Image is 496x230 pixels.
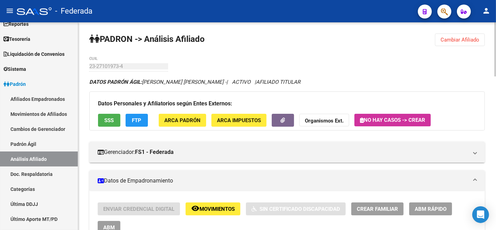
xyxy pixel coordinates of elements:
[3,35,30,43] span: Tesorería
[103,206,174,212] span: Enviar Credencial Digital
[435,34,485,46] button: Cambiar Afiliado
[441,37,479,43] span: Cambiar Afiliado
[132,117,142,124] span: FTP
[89,79,300,85] i: | ACTIVO |
[89,79,142,85] strong: DATOS PADRÓN ÁGIL:
[105,117,114,124] span: SSS
[89,142,485,163] mat-expansion-panel-header: Gerenciador:FS1 - Federada
[3,65,26,73] span: Sistema
[186,202,240,215] button: Movimientos
[89,170,485,191] mat-expansion-panel-header: Datos de Empadronamiento
[135,148,174,156] strong: FS1 - Federada
[191,204,200,213] mat-icon: remove_red_eye
[200,206,235,212] span: Movimientos
[482,7,490,15] mat-icon: person
[89,79,226,85] span: [PERSON_NAME] [PERSON_NAME] -
[3,50,65,58] span: Liquidación de Convenios
[89,34,205,44] strong: PADRON -> Análisis Afiliado
[211,114,266,127] button: ARCA Impuestos
[299,114,349,127] button: Organismos Ext.
[357,206,398,212] span: Crear Familiar
[55,3,92,19] span: - Federada
[159,114,206,127] button: ARCA Padrón
[409,202,452,215] button: ABM Rápido
[305,118,344,124] strong: Organismos Ext.
[3,20,29,28] span: Reportes
[351,202,404,215] button: Crear Familiar
[3,80,26,88] span: Padrón
[98,99,476,109] h3: Datos Personales y Afiliatorios según Entes Externos:
[260,206,340,212] span: Sin Certificado Discapacidad
[217,117,261,124] span: ARCA Impuestos
[415,206,446,212] span: ABM Rápido
[164,117,201,124] span: ARCA Padrón
[98,177,468,185] mat-panel-title: Datos de Empadronamiento
[98,202,180,215] button: Enviar Credencial Digital
[246,202,346,215] button: Sin Certificado Discapacidad
[360,117,425,123] span: No hay casos -> Crear
[98,148,468,156] mat-panel-title: Gerenciador:
[256,79,300,85] span: AFILIADO TITULAR
[126,114,148,127] button: FTP
[6,7,14,15] mat-icon: menu
[98,114,120,127] button: SSS
[472,206,489,223] div: Open Intercom Messenger
[354,114,431,126] button: No hay casos -> Crear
